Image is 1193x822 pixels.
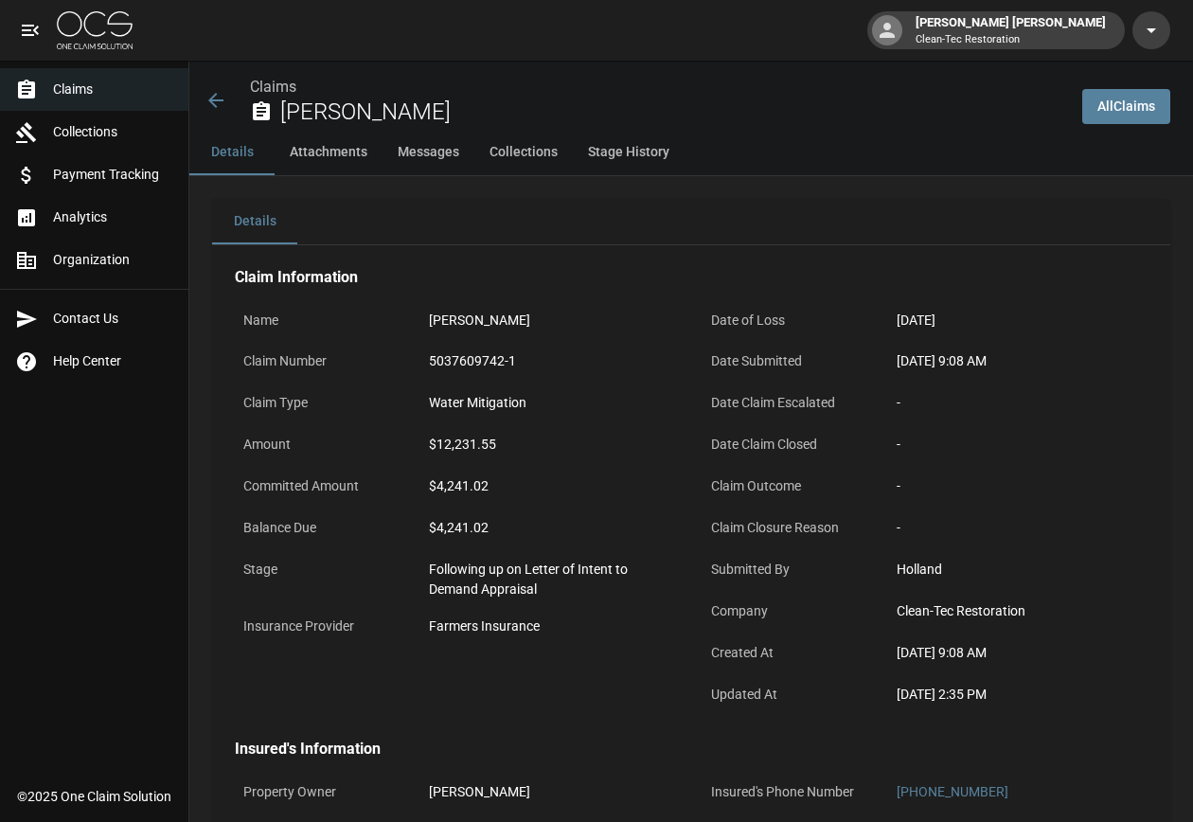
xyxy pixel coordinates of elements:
[703,343,873,380] p: Date Submitted
[703,774,873,811] p: Insured's Phone Number
[703,676,873,713] p: Updated At
[703,593,873,630] p: Company
[57,11,133,49] img: ocs-logo-white-transparent.png
[53,351,173,371] span: Help Center
[897,351,1139,371] div: [DATE] 9:08 AM
[235,509,405,546] p: Balance Due
[897,393,1139,413] div: -
[703,468,873,505] p: Claim Outcome
[897,685,1139,705] div: [DATE] 2:35 PM
[235,302,405,339] p: Name
[916,32,1106,48] p: Clean-Tec Restoration
[250,76,1067,98] nav: breadcrumb
[703,302,873,339] p: Date of Loss
[703,634,873,671] p: Created At
[429,435,671,455] div: $12,231.55
[212,199,297,244] button: Details
[53,165,173,185] span: Payment Tracking
[250,78,296,96] a: Claims
[235,468,405,505] p: Committed Amount
[383,130,474,175] button: Messages
[474,130,573,175] button: Collections
[189,130,275,175] button: Details
[429,518,671,538] div: $4,241.02
[235,384,405,421] p: Claim Type
[897,435,1139,455] div: -
[908,13,1113,47] div: [PERSON_NAME] [PERSON_NAME]
[897,560,1139,580] div: Holland
[429,476,671,496] div: $4,241.02
[280,98,1067,126] h2: [PERSON_NAME]
[897,601,1139,621] div: Clean-Tec Restoration
[897,784,1008,799] a: [PHONE_NUMBER]
[897,643,1139,663] div: [DATE] 9:08 AM
[703,551,873,588] p: Submitted By
[897,476,1139,496] div: -
[703,384,873,421] p: Date Claim Escalated
[53,80,173,99] span: Claims
[53,309,173,329] span: Contact Us
[1082,89,1170,124] a: AllClaims
[212,199,1170,244] div: details tabs
[235,608,405,645] p: Insurance Provider
[897,311,1139,331] div: [DATE]
[53,207,173,227] span: Analytics
[17,787,171,806] div: © 2025 One Claim Solution
[429,311,671,331] div: [PERSON_NAME]
[703,509,873,546] p: Claim Closure Reason
[235,740,1148,759] h4: Insured's Information
[235,268,1148,287] h4: Claim Information
[703,426,873,463] p: Date Claim Closed
[429,393,671,413] div: Water Mitigation
[429,560,671,599] div: Following up on Letter of Intent to Demand Appraisal
[11,11,49,49] button: open drawer
[53,122,173,142] span: Collections
[897,518,1139,538] div: -
[235,426,405,463] p: Amount
[235,774,405,811] p: Property Owner
[235,551,405,588] p: Stage
[189,130,1193,175] div: anchor tabs
[53,250,173,270] span: Organization
[235,343,405,380] p: Claim Number
[573,130,685,175] button: Stage History
[429,351,671,371] div: 5037609742-1
[429,782,671,802] div: [PERSON_NAME]
[275,130,383,175] button: Attachments
[429,616,671,636] div: Farmers Insurance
